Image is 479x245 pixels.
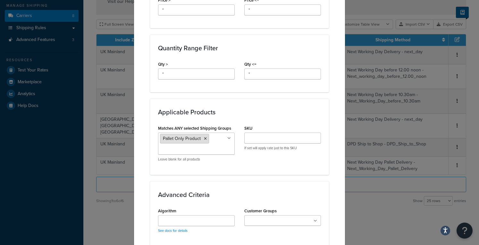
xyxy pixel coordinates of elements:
[244,146,321,151] p: If set will apply rate just to this SKU
[158,45,321,52] h3: Quantity Range Filter
[158,228,188,233] a: See docs for details
[158,157,235,162] p: Leave blank for all products
[244,126,252,131] label: SKU
[158,208,176,213] label: Algorithm
[244,62,256,67] label: Qty <=
[158,191,321,198] h3: Advanced Criteria
[158,109,321,116] h3: Applicable Products
[244,208,277,213] label: Customer Groups
[163,135,201,142] span: Pallet Only Product
[158,126,231,131] label: Matches ANY selected Shipping Groups
[158,62,168,67] label: Qty >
